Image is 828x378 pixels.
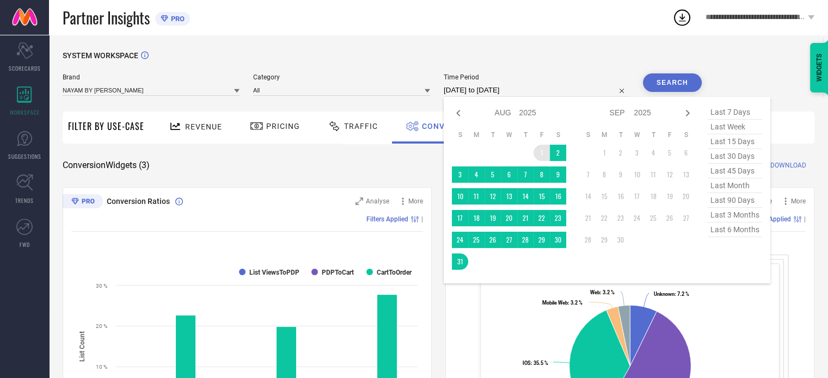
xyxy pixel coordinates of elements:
text: 30 % [96,283,107,289]
td: Sat Aug 16 2025 [550,188,566,205]
span: last 90 days [708,193,762,208]
td: Tue Aug 12 2025 [484,188,501,205]
text: : 3.2 % [590,289,615,295]
th: Sunday [580,131,596,139]
td: Fri Sep 26 2025 [661,210,678,226]
div: Previous month [452,107,465,120]
span: last 30 days [708,149,762,164]
text: PDPToCart [322,269,354,276]
text: : 3.2 % [542,300,582,306]
td: Fri Sep 05 2025 [661,145,678,161]
span: Traffic [344,122,378,131]
td: Sat Aug 09 2025 [550,166,566,183]
td: Wed Aug 06 2025 [501,166,517,183]
th: Friday [533,131,550,139]
span: Brand [63,73,240,81]
span: Conversion [422,122,475,131]
td: Thu Aug 07 2025 [517,166,533,183]
span: SYSTEM WORKSPACE [63,51,138,60]
td: Tue Sep 23 2025 [612,210,629,226]
span: More [408,197,423,205]
td: Sun Sep 07 2025 [580,166,596,183]
td: Thu Sep 11 2025 [645,166,661,183]
th: Saturday [550,131,566,139]
text: : 7.2 % [654,291,689,297]
td: Mon Sep 29 2025 [596,232,612,248]
span: TRENDS [15,196,34,205]
td: Wed Aug 20 2025 [501,210,517,226]
span: Conversion Widgets ( 3 ) [63,160,150,171]
td: Fri Aug 08 2025 [533,166,550,183]
span: Conversion Ratios [107,197,170,206]
th: Thursday [517,131,533,139]
text: : 35.5 % [523,360,548,366]
td: Fri Aug 01 2025 [533,145,550,161]
text: CartToOrder [377,269,412,276]
td: Tue Sep 09 2025 [612,166,629,183]
span: last month [708,178,762,193]
td: Mon Aug 11 2025 [468,188,484,205]
td: Thu Sep 04 2025 [645,145,661,161]
div: Premium [63,194,103,210]
td: Thu Aug 14 2025 [517,188,533,205]
span: last 3 months [708,208,762,222]
td: Fri Aug 15 2025 [533,188,550,205]
span: SCORECARDS [9,64,41,72]
td: Fri Aug 29 2025 [533,232,550,248]
td: Mon Sep 15 2025 [596,188,612,205]
td: Mon Sep 01 2025 [596,145,612,161]
div: Open download list [672,8,692,27]
text: 20 % [96,323,107,329]
th: Monday [468,131,484,139]
td: Sun Sep 21 2025 [580,210,596,226]
td: Thu Sep 18 2025 [645,188,661,205]
span: last 15 days [708,134,762,149]
th: Tuesday [484,131,501,139]
td: Mon Aug 18 2025 [468,210,484,226]
th: Tuesday [612,131,629,139]
td: Wed Aug 27 2025 [501,232,517,248]
td: Wed Aug 13 2025 [501,188,517,205]
td: Sat Aug 30 2025 [550,232,566,248]
td: Tue Sep 02 2025 [612,145,629,161]
text: 10 % [96,364,107,370]
td: Wed Sep 10 2025 [629,166,645,183]
td: Sun Aug 17 2025 [452,210,468,226]
tspan: Web [590,289,600,295]
td: Sun Aug 24 2025 [452,232,468,248]
span: Analyse [366,197,389,205]
td: Tue Aug 26 2025 [484,232,501,248]
td: Sat Sep 06 2025 [678,145,694,161]
td: Fri Sep 12 2025 [661,166,678,183]
th: Monday [596,131,612,139]
th: Friday [661,131,678,139]
td: Wed Sep 17 2025 [629,188,645,205]
td: Fri Sep 19 2025 [661,188,678,205]
span: FWD [20,240,30,249]
td: Sun Sep 14 2025 [580,188,596,205]
td: Thu Aug 28 2025 [517,232,533,248]
tspan: Mobile Web [542,300,568,306]
span: WORKSPACE [10,108,40,116]
span: | [421,215,423,223]
span: DOWNLOAD [770,160,806,171]
td: Wed Sep 24 2025 [629,210,645,226]
td: Wed Sep 03 2025 [629,145,645,161]
span: last 6 months [708,222,762,237]
td: Sat Aug 02 2025 [550,145,566,161]
span: Filters Applied [366,215,408,223]
span: More [791,197,806,205]
td: Sat Aug 23 2025 [550,210,566,226]
td: Thu Aug 21 2025 [517,210,533,226]
span: Partner Insights [63,7,150,29]
text: List ViewsToPDP [249,269,299,276]
td: Tue Aug 05 2025 [484,166,501,183]
td: Sun Sep 28 2025 [580,232,596,248]
td: Tue Sep 30 2025 [612,232,629,248]
tspan: List Count [78,331,86,361]
td: Tue Aug 19 2025 [484,210,501,226]
tspan: Unknown [654,291,674,297]
span: Time Period [444,73,629,81]
td: Thu Sep 25 2025 [645,210,661,226]
th: Saturday [678,131,694,139]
